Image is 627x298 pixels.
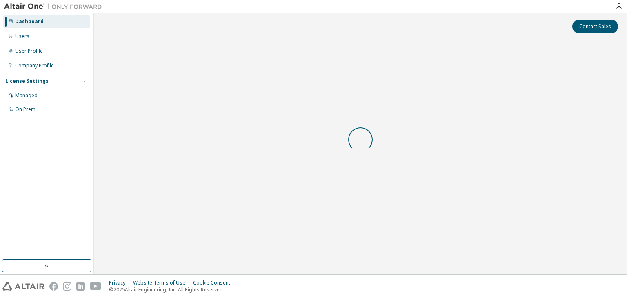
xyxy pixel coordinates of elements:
[2,282,44,291] img: altair_logo.svg
[572,20,618,33] button: Contact Sales
[133,280,193,286] div: Website Terms of Use
[15,92,38,99] div: Managed
[109,280,133,286] div: Privacy
[193,280,235,286] div: Cookie Consent
[109,286,235,293] p: © 2025 Altair Engineering, Inc. All Rights Reserved.
[76,282,85,291] img: linkedin.svg
[15,48,43,54] div: User Profile
[15,62,54,69] div: Company Profile
[63,282,71,291] img: instagram.svg
[90,282,102,291] img: youtube.svg
[4,2,106,11] img: Altair One
[15,106,36,113] div: On Prem
[49,282,58,291] img: facebook.svg
[15,33,29,40] div: Users
[15,18,44,25] div: Dashboard
[5,78,49,85] div: License Settings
